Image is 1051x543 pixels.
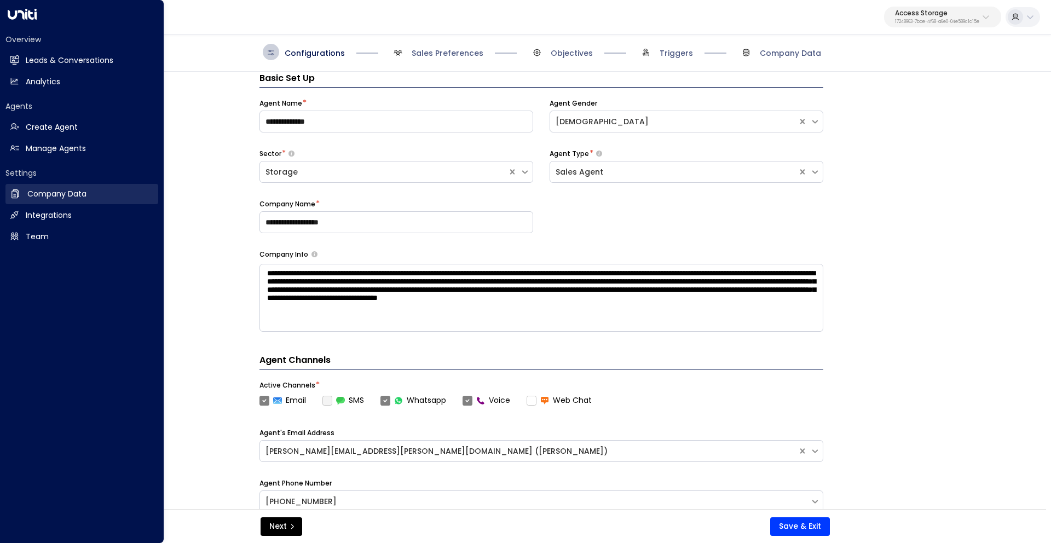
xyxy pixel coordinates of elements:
span: Sales Preferences [412,48,483,59]
a: Leads & Conversations [5,50,158,71]
h2: Company Data [27,188,86,200]
label: Agent Gender [550,99,597,108]
label: Email [259,395,306,406]
button: Next [261,517,302,536]
button: Access Storage17248963-7bae-4f68-a6e0-04e589c1c15e [884,7,1001,27]
label: Agent Phone Number [259,478,332,488]
h2: Overview [5,34,158,45]
label: Company Info [259,250,308,259]
a: Create Agent [5,117,158,137]
span: Objectives [551,48,593,59]
h2: Create Agent [26,122,78,133]
div: Storage [265,166,502,178]
button: Select whether your copilot will handle inquiries directly from leads or from brokers representin... [596,150,602,157]
p: Access Storage [895,10,979,16]
p: 17248963-7bae-4f68-a6e0-04e589c1c15e [895,20,979,24]
label: Agent's Email Address [259,428,334,438]
a: Company Data [5,184,158,204]
h2: Agents [5,101,158,112]
h2: Manage Agents [26,143,86,154]
span: Configurations [285,48,345,59]
a: Manage Agents [5,138,158,159]
div: Sales Agent [556,166,792,178]
div: [PERSON_NAME][EMAIL_ADDRESS][PERSON_NAME][DOMAIN_NAME] ([PERSON_NAME]) [265,446,792,457]
label: Voice [463,395,510,406]
label: Web Chat [527,395,592,406]
label: Company Name [259,199,315,209]
h2: Analytics [26,76,60,88]
button: Save & Exit [770,517,830,536]
label: Agent Name [259,99,302,108]
label: Agent Type [550,149,589,159]
a: Integrations [5,205,158,226]
label: Whatsapp [380,395,446,406]
span: Triggers [660,48,693,59]
h2: Settings [5,167,158,178]
a: Analytics [5,72,158,92]
label: Sector [259,149,281,159]
a: Team [5,227,158,247]
button: Provide a brief overview of your company, including your industry, products or services, and any ... [311,251,317,257]
h4: Agent Channels [259,354,823,369]
div: [PHONE_NUMBER] [265,496,805,507]
label: Active Channels [259,380,315,390]
span: Company Data [760,48,821,59]
button: Select whether your copilot will handle inquiries directly from leads or from brokers representin... [288,150,294,157]
h2: Team [26,231,49,242]
h3: Basic Set Up [259,72,823,88]
div: To activate this channel, please go to the Integrations page [322,395,364,406]
h2: Integrations [26,210,72,221]
h2: Leads & Conversations [26,55,113,66]
div: [DEMOGRAPHIC_DATA] [556,116,792,128]
label: SMS [322,395,364,406]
